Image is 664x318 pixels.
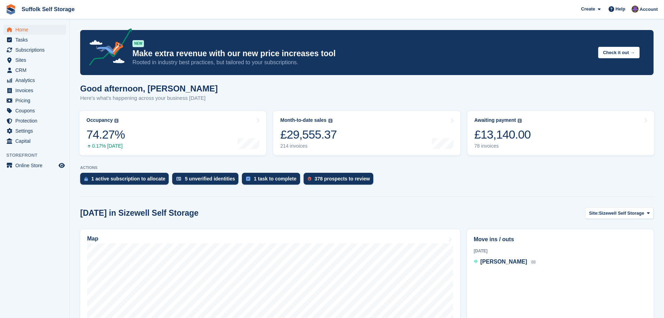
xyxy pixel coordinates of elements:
[3,116,66,126] a: menu
[531,260,536,265] span: 88
[15,136,57,146] span: Capital
[80,84,218,93] h1: Good afternoon, [PERSON_NAME]
[80,173,172,188] a: 1 active subscription to allocate
[83,28,132,68] img: price-adjustments-announcement-icon-8257ccfd72463d97f412b2fc003d46551f7dbcb40ab6d574587a9cd5c0d94...
[581,6,595,13] span: Create
[185,176,235,182] div: 5 unverified identities
[15,96,57,105] span: Pricing
[15,35,57,45] span: Tasks
[474,117,516,123] div: Awaiting payment
[132,59,593,66] p: Rooted in industry best practices, but tailored to your subscriptions.
[15,126,57,136] span: Settings
[474,127,531,142] div: £13,140.00
[6,4,16,15] img: stora-icon-8386f47178a22dfd0bd8f6a31ec36ba5ce8667c1dd55bd0f319d3a0aa187defe.svg
[474,143,531,149] div: 78 invoices
[3,161,66,170] a: menu
[86,117,113,123] div: Occupancy
[480,259,527,265] span: [PERSON_NAME]
[80,165,654,170] p: ACTIONS
[3,126,66,136] a: menu
[246,177,250,181] img: task-75834270c22a3079a89374b754ae025e5fb1db73e45f91037f5363f120a921f8.svg
[254,176,296,182] div: 1 task to complete
[86,127,125,142] div: 74.27%
[273,111,460,155] a: Month-to-date sales £29,555.37 214 invoices
[474,248,647,254] div: [DATE]
[15,25,57,35] span: Home
[315,176,370,182] div: 378 prospects to review
[640,6,658,13] span: Account
[3,106,66,116] a: menu
[280,117,326,123] div: Month-to-date sales
[304,173,377,188] a: 378 prospects to review
[3,55,66,65] a: menu
[15,116,57,126] span: Protection
[15,75,57,85] span: Analytics
[518,119,522,123] img: icon-info-grey-7440780725fd019a000dd9b08b2336e03edf1995a4989e88bcd33f0948082b44.svg
[280,127,337,142] div: £29,555.37
[132,40,144,47] div: NEW
[474,258,536,267] a: [PERSON_NAME] 88
[15,86,57,95] span: Invoices
[616,6,625,13] span: Help
[467,111,654,155] a: Awaiting payment £13,140.00 78 invoices
[132,49,593,59] p: Make extra revenue with our new price increases tool
[87,236,98,242] h2: Map
[15,55,57,65] span: Sites
[599,210,644,217] span: Sizewell Self Storage
[3,25,66,35] a: menu
[585,207,654,219] button: Site: Sizewell Self Storage
[3,96,66,105] a: menu
[15,65,57,75] span: CRM
[589,210,599,217] span: Site:
[176,177,181,181] img: verify_identity-adf6edd0f0f0b5bbfe63781bf79b02c33cf7c696d77639b501bdc392416b5a36.svg
[598,47,640,58] button: Check it out →
[3,65,66,75] a: menu
[3,136,66,146] a: menu
[19,3,77,15] a: Suffolk Self Storage
[58,161,66,170] a: Preview store
[15,106,57,116] span: Coupons
[328,119,333,123] img: icon-info-grey-7440780725fd019a000dd9b08b2336e03edf1995a4989e88bcd33f0948082b44.svg
[86,143,125,149] div: 0.17% [DATE]
[79,111,266,155] a: Occupancy 74.27% 0.17% [DATE]
[3,45,66,55] a: menu
[3,75,66,85] a: menu
[114,119,119,123] img: icon-info-grey-7440780725fd019a000dd9b08b2336e03edf1995a4989e88bcd33f0948082b44.svg
[6,152,69,159] span: Storefront
[91,176,165,182] div: 1 active subscription to allocate
[172,173,242,188] a: 5 unverified identities
[15,161,57,170] span: Online Store
[308,177,311,181] img: prospect-51fa495bee0391a8d652442698ab0144808aea92771e9ea1ae160a38d050c398.svg
[474,235,647,244] h2: Move ins / outs
[15,45,57,55] span: Subscriptions
[84,177,88,181] img: active_subscription_to_allocate_icon-d502201f5373d7db506a760aba3b589e785aa758c864c3986d89f69b8ff3...
[280,143,337,149] div: 214 invoices
[3,35,66,45] a: menu
[3,86,66,95] a: menu
[632,6,639,13] img: Emma
[80,208,199,218] h2: [DATE] in Sizewell Self Storage
[242,173,303,188] a: 1 task to complete
[80,94,218,102] p: Here's what's happening across your business [DATE]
